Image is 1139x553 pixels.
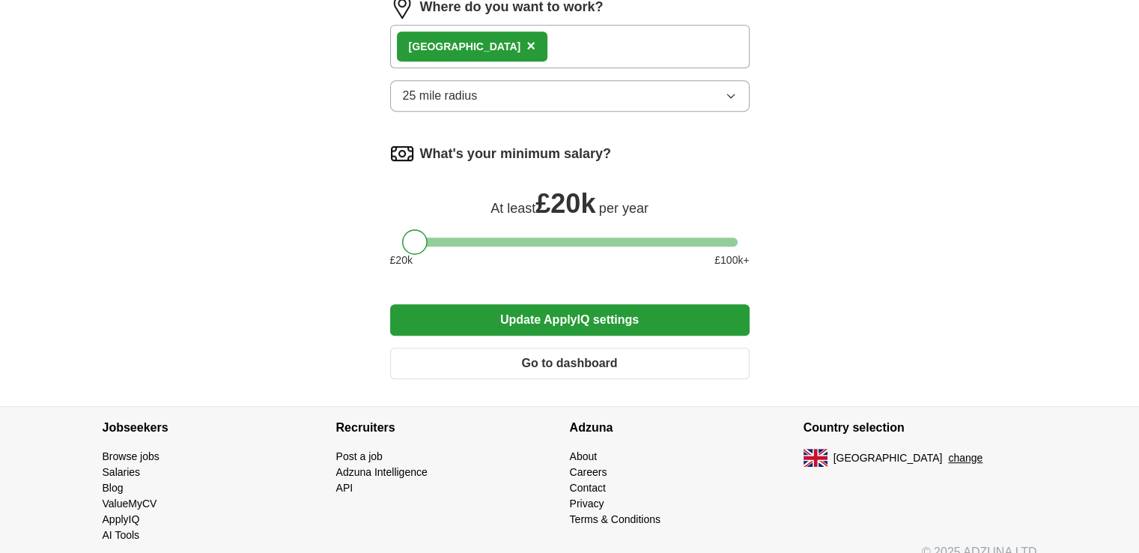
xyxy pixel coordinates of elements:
a: AI Tools [103,529,140,541]
a: Privacy [570,498,604,510]
span: × [526,37,535,54]
a: Contact [570,482,606,494]
span: [GEOGRAPHIC_DATA] [833,450,943,466]
a: About [570,450,598,462]
span: At least [490,201,535,216]
button: Go to dashboard [390,348,750,379]
a: Terms & Conditions [570,513,660,525]
img: UK flag [804,449,827,467]
span: £ 20 k [390,253,413,268]
a: Browse jobs [103,450,160,462]
img: salary.png [390,142,414,166]
span: £ 100 k+ [714,253,749,268]
span: 25 mile radius [403,87,478,105]
span: £ 20k [535,188,595,219]
a: Blog [103,482,124,494]
h4: Country selection [804,407,1037,449]
a: Salaries [103,466,141,478]
a: ApplyIQ [103,513,140,525]
a: Post a job [336,450,383,462]
button: change [948,450,982,466]
a: Careers [570,466,607,478]
div: [GEOGRAPHIC_DATA] [409,39,521,55]
a: Adzuna Intelligence [336,466,428,478]
a: ValueMyCV [103,498,157,510]
button: × [526,35,535,58]
a: API [336,482,353,494]
span: per year [599,201,649,216]
label: What's your minimum salary? [420,144,611,164]
button: Update ApplyIQ settings [390,304,750,336]
button: 25 mile radius [390,80,750,112]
